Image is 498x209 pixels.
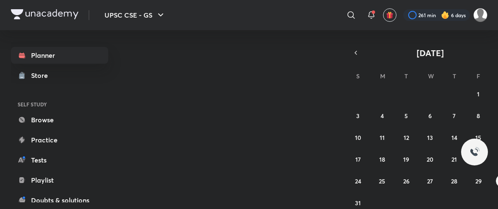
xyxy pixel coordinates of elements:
[453,72,456,80] abbr: Thursday
[417,47,444,59] span: [DATE]
[380,72,385,80] abbr: Monday
[451,177,457,185] abbr: August 28, 2025
[375,131,389,144] button: August 11, 2025
[472,109,485,122] button: August 8, 2025
[427,134,433,142] abbr: August 13, 2025
[423,131,437,144] button: August 13, 2025
[11,97,108,111] h6: SELF STUDY
[423,174,437,188] button: August 27, 2025
[477,72,480,80] abbr: Friday
[11,172,108,188] a: Playlist
[423,152,437,166] button: August 20, 2025
[477,112,480,120] abbr: August 8, 2025
[356,72,360,80] abbr: Sunday
[379,155,385,163] abbr: August 18, 2025
[475,134,481,142] abbr: August 15, 2025
[448,109,461,122] button: August 7, 2025
[453,112,456,120] abbr: August 7, 2025
[381,112,384,120] abbr: August 4, 2025
[11,9,78,21] a: Company Logo
[380,134,385,142] abbr: August 11, 2025
[451,134,457,142] abbr: August 14, 2025
[11,9,78,19] img: Company Logo
[423,109,437,122] button: August 6, 2025
[472,87,485,101] button: August 1, 2025
[472,174,485,188] button: August 29, 2025
[451,155,457,163] abbr: August 21, 2025
[448,131,461,144] button: August 14, 2025
[404,112,408,120] abbr: August 5, 2025
[11,47,108,64] a: Planner
[355,155,361,163] abbr: August 17, 2025
[427,155,433,163] abbr: August 20, 2025
[403,155,409,163] abbr: August 19, 2025
[351,152,365,166] button: August 17, 2025
[399,152,413,166] button: August 19, 2025
[351,174,365,188] button: August 24, 2025
[428,72,434,80] abbr: Wednesday
[11,132,108,148] a: Practice
[469,147,480,157] img: ttu
[448,174,461,188] button: August 28, 2025
[404,134,409,142] abbr: August 12, 2025
[11,192,108,209] a: Doubts & solutions
[448,152,461,166] button: August 21, 2025
[428,112,432,120] abbr: August 6, 2025
[475,177,482,185] abbr: August 29, 2025
[403,177,409,185] abbr: August 26, 2025
[441,11,449,19] img: streak
[356,112,360,120] abbr: August 3, 2025
[375,109,389,122] button: August 4, 2025
[375,152,389,166] button: August 18, 2025
[375,174,389,188] button: August 25, 2025
[355,199,361,207] abbr: August 31, 2025
[399,131,413,144] button: August 12, 2025
[11,67,108,84] a: Store
[351,109,365,122] button: August 3, 2025
[472,131,485,144] button: August 15, 2025
[379,177,385,185] abbr: August 25, 2025
[31,70,53,80] div: Store
[427,177,433,185] abbr: August 27, 2025
[99,7,171,23] button: UPSC CSE - GS
[11,111,108,128] a: Browse
[386,11,394,19] img: avatar
[404,72,408,80] abbr: Tuesday
[351,131,365,144] button: August 10, 2025
[355,134,361,142] abbr: August 10, 2025
[399,109,413,122] button: August 5, 2025
[477,90,480,98] abbr: August 1, 2025
[11,152,108,168] a: Tests
[383,8,396,22] button: avatar
[355,177,361,185] abbr: August 24, 2025
[399,174,413,188] button: August 26, 2025
[473,8,488,22] img: Komal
